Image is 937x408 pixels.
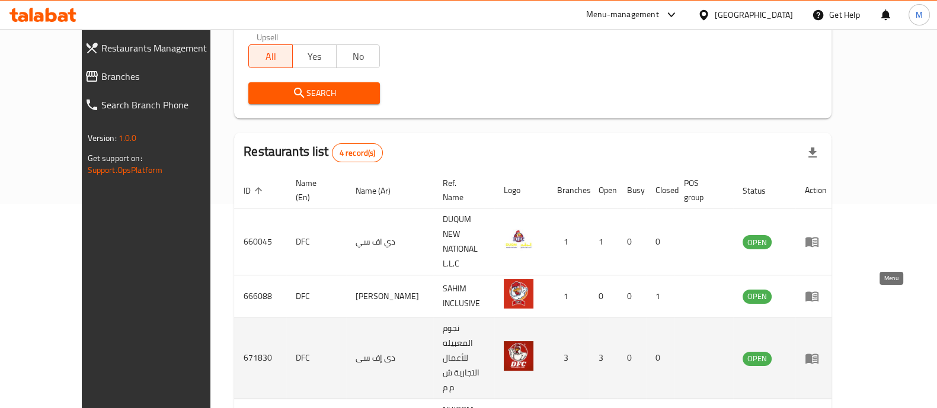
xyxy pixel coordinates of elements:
[589,172,618,208] th: Open
[248,82,380,104] button: Search
[433,317,494,399] td: نجوم المعبيله للأعمال التجارية ش م م
[356,184,406,198] span: Name (Ar)
[618,317,646,399] td: 0
[443,176,480,204] span: Ref. Name
[75,62,238,91] a: Branches
[101,69,229,83] span: Branches
[292,44,337,68] button: Yes
[234,275,286,317] td: 666088
[743,184,781,198] span: Status
[234,317,286,399] td: 671830
[75,91,238,119] a: Search Branch Phone
[646,208,674,275] td: 0
[494,172,548,208] th: Logo
[743,235,772,249] div: OPEN
[646,317,674,399] td: 0
[244,143,383,162] h2: Restaurants list
[248,44,293,68] button: All
[433,275,494,317] td: SAHIM INCLUSIVE
[743,236,772,249] span: OPEN
[433,208,494,275] td: DUQUM NEW NATIONAL L.L.C
[589,208,618,275] td: 1
[618,208,646,275] td: 0
[795,172,836,208] th: Action
[684,176,719,204] span: POS group
[234,208,286,275] td: 660045
[743,352,772,365] span: OPEN
[589,317,618,399] td: 3
[346,317,433,399] td: دى إف سى
[88,162,163,178] a: Support.OpsPlatform
[504,341,533,371] img: DFC
[504,279,533,309] img: DFC
[296,176,332,204] span: Name (En)
[119,130,137,146] span: 1.0.0
[548,275,589,317] td: 1
[101,41,229,55] span: Restaurants Management
[332,143,383,162] div: Total records count
[88,130,117,146] span: Version:
[715,8,793,21] div: [GEOGRAPHIC_DATA]
[504,224,533,254] img: DFC
[798,139,827,167] div: Export file
[75,34,238,62] a: Restaurants Management
[298,48,332,65] span: Yes
[618,275,646,317] td: 0
[286,208,346,275] td: DFC
[346,275,433,317] td: [PERSON_NAME]
[743,290,772,303] span: OPEN
[258,86,370,101] span: Search
[244,184,266,198] span: ID
[618,172,646,208] th: Busy
[589,275,618,317] td: 0
[286,317,346,399] td: DFC
[254,48,288,65] span: All
[548,208,589,275] td: 1
[286,275,346,317] td: DFC
[341,48,376,65] span: No
[346,208,433,275] td: دي اف سي
[916,8,923,21] span: M
[101,98,229,112] span: Search Branch Phone
[805,289,827,303] div: Menu
[332,147,383,159] span: 4 record(s)
[646,172,674,208] th: Closed
[336,44,380,68] button: No
[88,150,142,166] span: Get support on:
[805,234,827,249] div: Menu
[646,275,674,317] td: 1
[257,33,279,41] label: Upsell
[548,317,589,399] td: 3
[586,8,659,22] div: Menu-management
[548,172,589,208] th: Branches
